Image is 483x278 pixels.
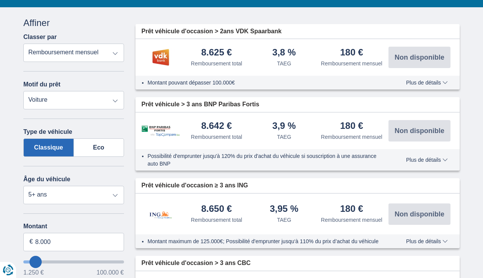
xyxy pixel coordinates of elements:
[395,211,444,218] span: Non disponible
[29,237,33,246] span: €
[321,216,382,224] div: Remboursement mensuel
[406,239,448,244] span: Plus de détails
[270,204,299,215] div: 3,95 %
[321,133,382,141] div: Remboursement mensuel
[148,237,384,245] li: Montant maximum de 125.000€; Possibilité d'emprunter jusqu‘à 110% du prix d’achat du véhicule
[395,54,444,61] span: Non disponible
[23,260,124,263] input: wantToBorrow
[388,120,450,141] button: Non disponible
[340,121,363,132] div: 180 €
[96,270,124,276] span: 100.000 €
[142,259,251,268] span: Prêt véhicule d'occasion > 3 ans CBC
[201,204,232,215] div: 8.650 €
[277,133,291,141] div: TAEG
[388,203,450,225] button: Non disponible
[340,204,363,215] div: 180 €
[23,81,60,88] label: Motif du prêt
[148,79,384,86] li: Montant pouvant dépasser 100.000€
[273,121,296,132] div: 3,9 %
[201,121,232,132] div: 8.642 €
[142,201,180,227] img: pret personnel ING
[142,181,248,190] span: Prêt véhicule d'occasion ≥ 3 ans ING
[74,138,124,157] label: Eco
[23,223,124,230] label: Montant
[23,176,70,183] label: Âge du véhicule
[23,16,124,29] div: Affiner
[23,34,57,41] label: Classer par
[23,128,72,135] label: Type de véhicule
[142,27,282,36] span: Prêt véhicule d'occasion > 2ans VDK Spaarbank
[277,60,291,67] div: TAEG
[191,60,242,67] div: Remboursement total
[406,157,448,163] span: Plus de détails
[142,125,180,137] img: pret personnel BNP Paribas Fortis
[142,100,259,109] span: Prêt véhicule > 3 ans BNP Paribas Fortis
[277,216,291,224] div: TAEG
[406,80,448,85] span: Plus de détails
[201,48,232,58] div: 8.625 €
[388,47,450,68] button: Non disponible
[142,48,180,67] img: pret personnel VDK bank
[395,127,444,134] span: Non disponible
[340,48,363,58] div: 180 €
[148,152,384,167] li: Possibilité d'emprunter jusqu'à 120% du prix d'achat du véhicule si souscription à une assurance ...
[191,216,242,224] div: Remboursement total
[321,60,382,67] div: Remboursement mensuel
[23,138,74,157] label: Classique
[23,270,44,276] span: 1.250 €
[191,133,242,141] div: Remboursement total
[273,48,296,58] div: 3,8 %
[400,238,454,244] button: Plus de détails
[400,157,454,163] button: Plus de détails
[400,80,454,86] button: Plus de détails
